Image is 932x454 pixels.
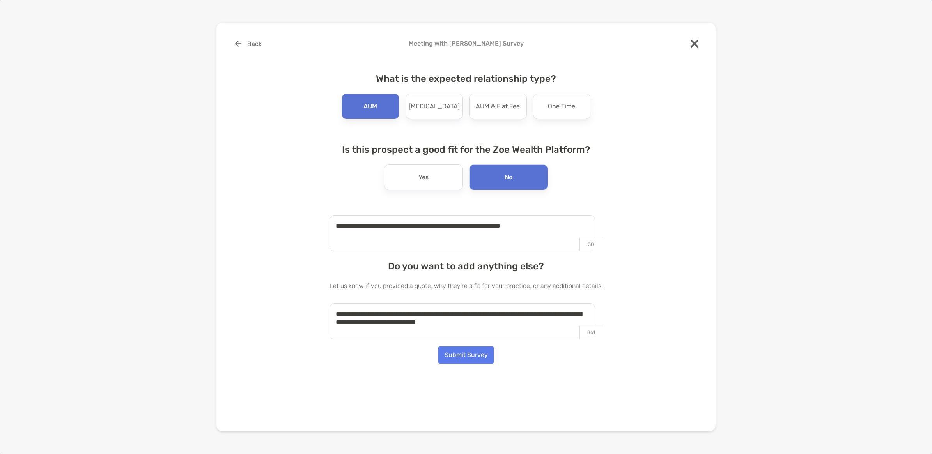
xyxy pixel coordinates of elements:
button: Back [229,35,268,52]
button: Submit Survey [438,346,494,364]
p: Let us know if you provided a quote, why they're a fit for your practice, or any additional details! [330,281,603,291]
img: button icon [235,41,241,47]
p: No [505,171,512,184]
h4: Do you want to add anything else? [330,261,603,272]
p: 30 [579,238,602,251]
img: close modal [691,40,698,48]
p: One Time [548,100,575,113]
h4: Is this prospect a good fit for the Zoe Wealth Platform? [330,144,603,155]
p: [MEDICAL_DATA] [409,100,460,113]
p: AUM & Flat Fee [476,100,520,113]
h4: Meeting with [PERSON_NAME] Survey [229,40,703,47]
p: AUM [363,100,377,113]
h4: What is the expected relationship type? [330,73,603,84]
p: Yes [418,171,429,184]
p: 861 [579,326,602,339]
